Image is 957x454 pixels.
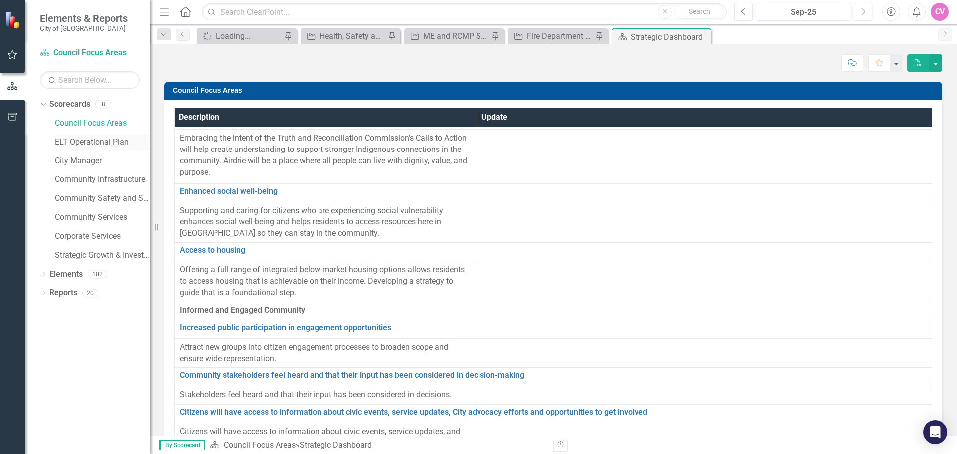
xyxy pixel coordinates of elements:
a: Reports [49,287,77,299]
a: Strategic Growth & Investment [55,250,150,261]
a: Access to housing [180,246,927,255]
p: Stakeholders feel heard and that their input has been considered in decisions. [180,389,473,401]
button: Search [674,5,724,19]
a: Elements [49,269,83,280]
button: Sep-25 [756,3,851,21]
div: Fire Department Plan [527,30,593,42]
div: 8 [95,100,111,109]
input: Search Below... [40,71,140,89]
div: Strategic Dashboard [300,440,372,450]
a: Loading... [199,30,282,42]
span: Elements & Reports [40,12,128,24]
p: Citizens will have access to information about civic events, service updates, and are able to par... [180,426,473,449]
div: » [210,440,546,451]
div: 102 [88,270,107,278]
a: Community Services [55,212,150,223]
a: Council Focus Areas [55,118,150,129]
a: Community stakeholders feel heard and that their input has been considered in decision-making [180,371,927,380]
span: Search [689,7,710,15]
p: Attract new groups into citizen engagement processes to broaden scope and ensure wide representat... [180,342,473,365]
small: City of [GEOGRAPHIC_DATA] [40,24,128,32]
img: ClearPoint Strategy [5,11,22,29]
a: Corporate Services [55,231,150,242]
a: Council Focus Areas [40,47,140,59]
div: 20 [82,289,98,297]
a: Scorecards [49,99,90,110]
a: Council Focus Areas [224,440,296,450]
h3: Council Focus Areas [173,87,937,94]
input: Search ClearPoint... [202,3,727,21]
button: CV [931,3,949,21]
a: ME and RCMP Support [407,30,489,42]
span: Informed and Engaged Community [180,305,927,316]
div: Sep-25 [759,6,848,18]
div: Strategic Dashboard [631,31,709,43]
a: City Manager [55,155,150,167]
a: Community Infrastructure [55,174,150,185]
p: Supporting and caring for citizens who are experiencing social vulnerability enhances social well... [180,205,473,240]
a: ELT Operational Plan [55,137,150,148]
div: ME and RCMP Support [423,30,489,42]
a: Enhanced social well-being [180,187,927,196]
div: Health, Safety and Security [319,30,385,42]
a: Health, Safety and Security [303,30,385,42]
p: Offering a full range of integrated below-market housing options allows residents to access housi... [180,264,473,299]
a: Community Safety and Social Services [55,193,150,204]
div: Open Intercom Messenger [923,420,947,444]
a: Citizens will have access to information about civic events, service updates, City advocacy effor... [180,408,927,417]
a: Fire Department Plan [510,30,593,42]
div: Loading... [216,30,282,42]
span: By Scorecard [159,440,205,450]
a: Increased public participation in engagement opportunities [180,323,927,332]
p: Embracing the intent of the Truth and Reconciliation Commission’s Calls to Action will help creat... [180,133,473,178]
